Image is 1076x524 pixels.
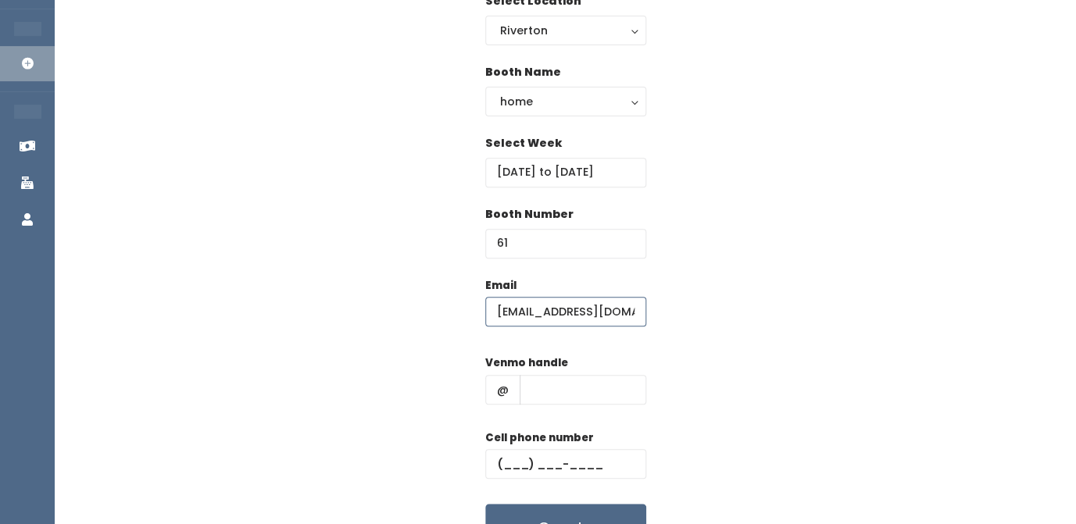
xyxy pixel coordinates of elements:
div: Riverton [500,22,631,39]
span: @ [485,375,520,405]
label: Booth Name [485,64,561,80]
input: (___) ___-____ [485,449,646,479]
label: Select Week [485,135,562,151]
input: Booth Number [485,229,646,258]
input: @ . [485,297,646,326]
label: Venmo handle [485,355,568,371]
label: Cell phone number [485,430,594,446]
button: Riverton [485,16,646,45]
label: Email [485,278,517,294]
input: Select week [485,158,646,187]
button: home [485,87,646,116]
div: home [500,93,631,110]
label: Booth Number [485,206,574,223]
